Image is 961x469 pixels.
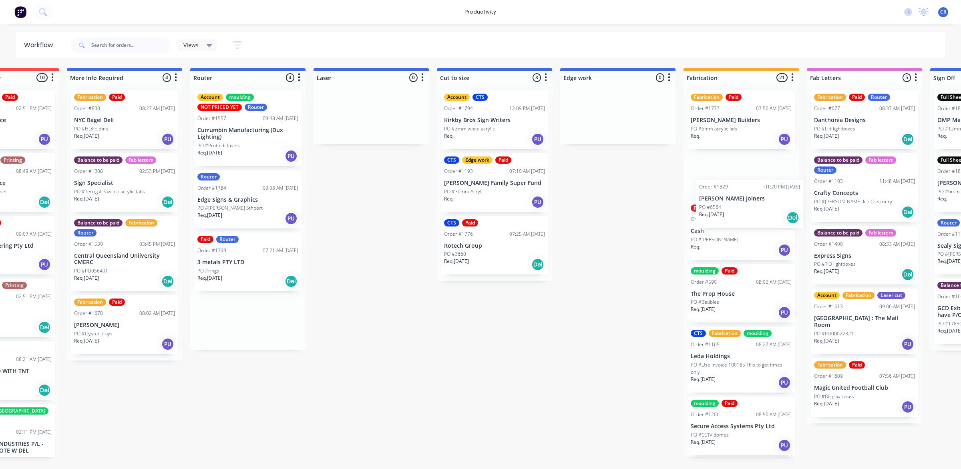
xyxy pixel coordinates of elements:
[461,6,500,18] div: productivity
[183,41,199,49] span: Views
[24,40,57,50] div: Workflow
[91,37,171,53] input: Search for orders...
[14,6,26,18] img: Factory
[940,8,947,16] span: CR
